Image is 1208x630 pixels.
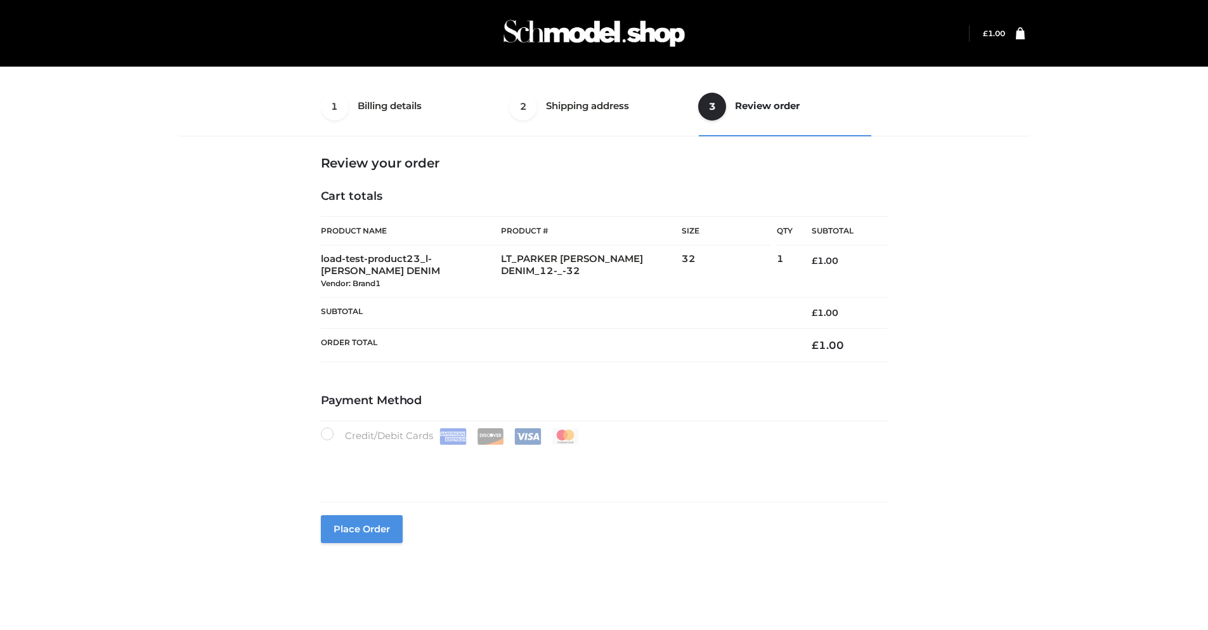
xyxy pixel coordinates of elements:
[501,246,682,297] td: LT_PARKER [PERSON_NAME] DENIM_12-_-32
[439,428,467,445] img: Amex
[477,428,504,445] img: Discover
[812,339,819,351] span: £
[321,428,580,445] label: Credit/Debit Cards
[321,155,888,171] h3: Review your order
[552,428,579,445] img: Mastercard
[682,217,770,246] th: Size
[321,297,793,328] th: Subtotal
[682,246,777,297] td: 32
[318,442,885,489] iframe: Secure payment input frame
[812,307,817,318] span: £
[321,328,793,362] th: Order Total
[812,339,844,351] bdi: 1.00
[983,29,1005,38] bdi: 1.00
[983,29,988,38] span: £
[499,8,689,58] img: Schmodel Admin 964
[777,216,793,246] th: Qty
[514,428,542,445] img: Visa
[812,255,817,266] span: £
[321,190,888,204] h4: Cart totals
[321,394,888,408] h4: Payment Method
[501,216,682,246] th: Product #
[812,255,838,266] bdi: 1.00
[321,216,502,246] th: Product Name
[983,29,1005,38] a: £1.00
[777,246,793,297] td: 1
[321,279,380,288] small: Vendor: Brand1
[812,307,838,318] bdi: 1.00
[321,515,403,543] button: Place order
[321,246,502,297] td: load-test-product23_l-[PERSON_NAME] DENIM
[793,217,888,246] th: Subtotal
